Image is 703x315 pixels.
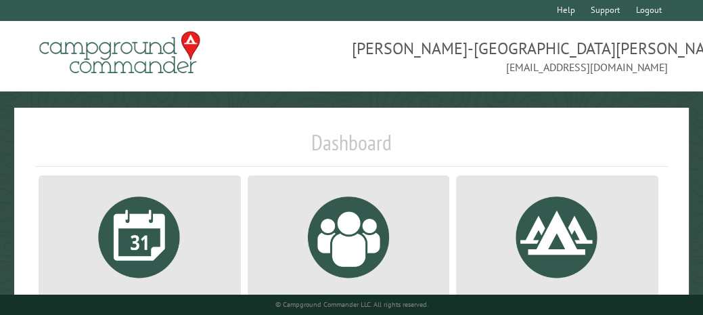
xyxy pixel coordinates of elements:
span: [PERSON_NAME]-[GEOGRAPHIC_DATA][PERSON_NAME] [EMAIL_ADDRESS][DOMAIN_NAME] [352,37,668,75]
a: View and edit your campsite data [472,186,642,314]
img: Campground Commander [35,26,204,79]
h1: Dashboard [35,129,668,167]
small: © Campground Commander LLC. All rights reserved. [275,300,428,309]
